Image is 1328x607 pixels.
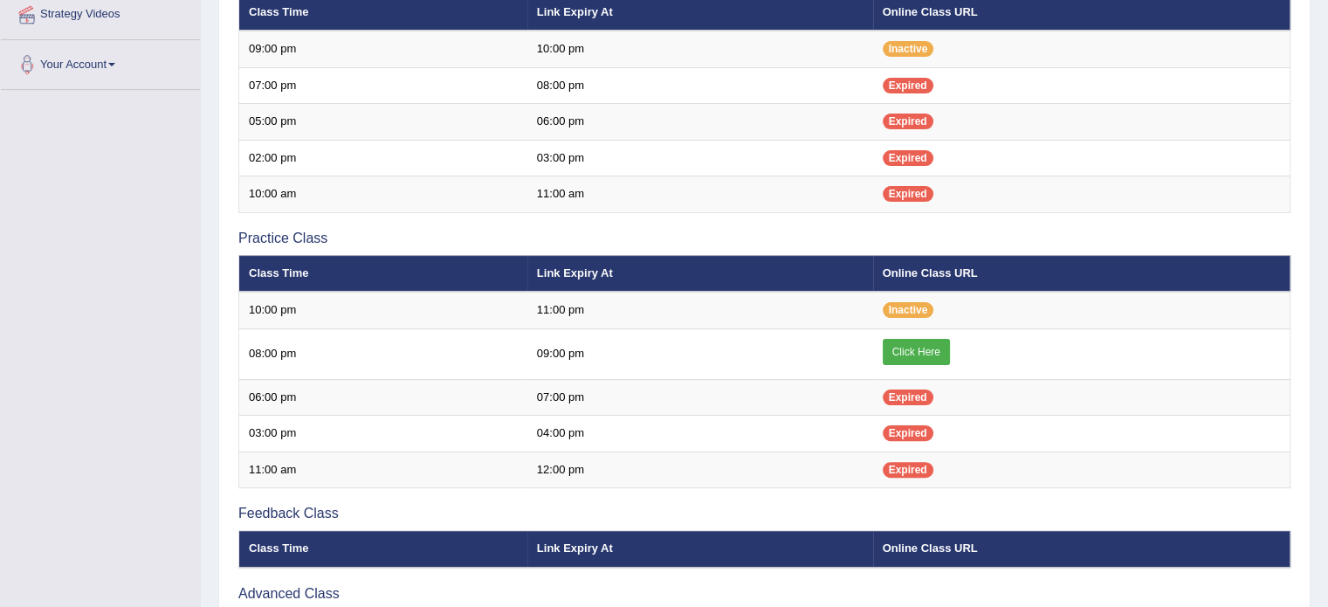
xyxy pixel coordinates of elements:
span: Expired [883,390,933,405]
td: 07:00 pm [239,67,527,104]
td: 11:00 am [239,452,527,488]
td: 06:00 pm [239,379,527,416]
td: 11:00 am [527,176,873,213]
a: Click Here [883,339,950,365]
th: Link Expiry At [527,531,873,568]
h3: Feedback Class [238,506,1290,521]
td: 07:00 pm [527,379,873,416]
td: 08:00 pm [527,67,873,104]
td: 03:00 pm [239,416,527,452]
span: Expired [883,78,933,93]
span: Inactive [883,302,934,318]
th: Class Time [239,255,527,292]
td: 09:00 pm [527,328,873,379]
th: Online Class URL [873,255,1290,292]
a: Your Account [1,40,200,84]
span: Expired [883,150,933,166]
td: 12:00 pm [527,452,873,488]
span: Expired [883,186,933,202]
td: 10:00 am [239,176,527,213]
th: Class Time [239,531,527,568]
td: 11:00 pm [527,292,873,328]
td: 09:00 pm [239,31,527,67]
td: 05:00 pm [239,104,527,141]
th: Link Expiry At [527,255,873,292]
td: 02:00 pm [239,140,527,176]
td: 08:00 pm [239,328,527,379]
span: Inactive [883,41,934,57]
td: 10:00 pm [239,292,527,328]
h3: Practice Class [238,231,1290,246]
span: Expired [883,425,933,441]
span: Expired [883,114,933,129]
h3: Advanced Class [238,586,1290,602]
td: 04:00 pm [527,416,873,452]
td: 10:00 pm [527,31,873,67]
td: 03:00 pm [527,140,873,176]
td: 06:00 pm [527,104,873,141]
th: Online Class URL [873,531,1290,568]
span: Expired [883,462,933,478]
